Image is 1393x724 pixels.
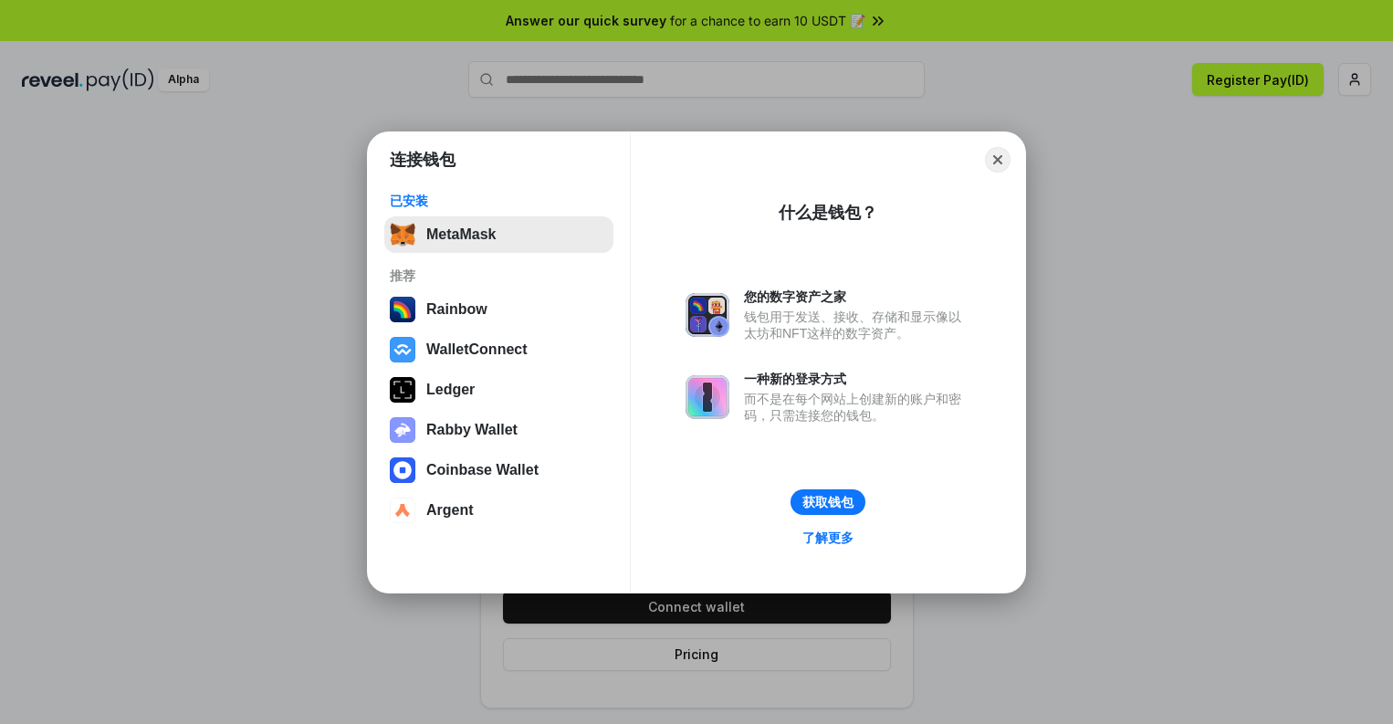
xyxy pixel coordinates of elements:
div: 您的数字资产之家 [744,289,970,305]
div: 一种新的登录方式 [744,371,970,387]
div: Rainbow [426,301,487,318]
button: Argent [384,492,613,529]
div: 钱包用于发送、接收、存储和显示像以太坊和NFT这样的数字资产。 [744,309,970,341]
button: 获取钱包 [791,489,865,515]
div: 推荐 [390,268,608,284]
img: svg+xml,%3Csvg%20width%3D%2228%22%20height%3D%2228%22%20viewBox%3D%220%200%2028%2028%22%20fill%3D... [390,337,415,362]
button: Rainbow [384,291,613,328]
button: WalletConnect [384,331,613,368]
button: Close [985,147,1011,173]
img: svg+xml,%3Csvg%20width%3D%22120%22%20height%3D%22120%22%20viewBox%3D%220%200%20120%20120%22%20fil... [390,297,415,322]
div: Coinbase Wallet [426,462,539,478]
div: 获取钱包 [802,494,854,510]
div: 了解更多 [802,530,854,546]
div: Rabby Wallet [426,422,518,438]
div: Ledger [426,382,475,398]
div: 而不是在每个网站上创建新的账户和密码，只需连接您的钱包。 [744,391,970,424]
button: Ledger [384,372,613,408]
div: 什么是钱包？ [779,202,877,224]
h1: 连接钱包 [390,149,456,171]
div: WalletConnect [426,341,528,358]
button: MetaMask [384,216,613,253]
img: svg+xml,%3Csvg%20width%3D%2228%22%20height%3D%2228%22%20viewBox%3D%220%200%2028%2028%22%20fill%3D... [390,498,415,523]
button: Coinbase Wallet [384,452,613,488]
img: svg+xml,%3Csvg%20xmlns%3D%22http%3A%2F%2Fwww.w3.org%2F2000%2Fsvg%22%20fill%3D%22none%22%20viewBox... [686,375,729,419]
img: svg+xml,%3Csvg%20xmlns%3D%22http%3A%2F%2Fwww.w3.org%2F2000%2Fsvg%22%20width%3D%2228%22%20height%3... [390,377,415,403]
img: svg+xml,%3Csvg%20fill%3D%22none%22%20height%3D%2233%22%20viewBox%3D%220%200%2035%2033%22%20width%... [390,222,415,247]
a: 了解更多 [791,526,864,550]
div: 已安装 [390,193,608,209]
button: Rabby Wallet [384,412,613,448]
img: svg+xml,%3Csvg%20xmlns%3D%22http%3A%2F%2Fwww.w3.org%2F2000%2Fsvg%22%20fill%3D%22none%22%20viewBox... [686,293,729,337]
img: svg+xml,%3Csvg%20width%3D%2228%22%20height%3D%2228%22%20viewBox%3D%220%200%2028%2028%22%20fill%3D... [390,457,415,483]
div: Argent [426,502,474,519]
div: MetaMask [426,226,496,243]
img: svg+xml,%3Csvg%20xmlns%3D%22http%3A%2F%2Fwww.w3.org%2F2000%2Fsvg%22%20fill%3D%22none%22%20viewBox... [390,417,415,443]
